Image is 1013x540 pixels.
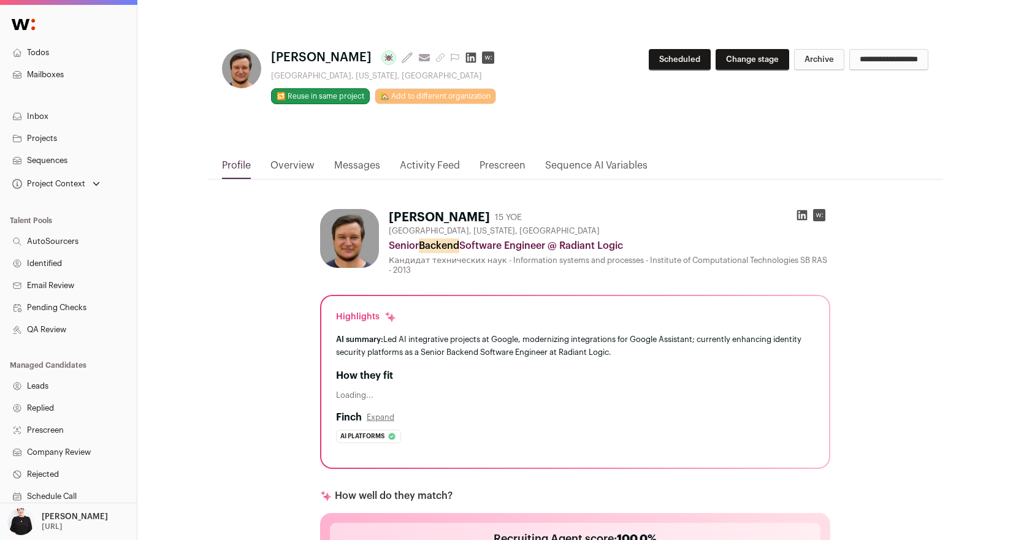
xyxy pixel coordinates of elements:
p: [URL] [42,522,63,531]
a: Overview [270,158,315,179]
a: Profile [222,158,251,179]
span: [PERSON_NAME] [271,49,372,66]
h1: [PERSON_NAME] [389,209,490,226]
button: Open dropdown [10,175,102,192]
img: Wellfound [5,12,42,37]
div: Highlights [336,311,397,323]
div: [GEOGRAPHIC_DATA], [US_STATE], [GEOGRAPHIC_DATA] [271,71,499,81]
span: Ai platforms [340,430,384,443]
a: 🏡 Add to different organization [375,88,496,104]
p: How well do they match? [335,489,453,503]
div: Led AI integrative projects at Google, modernizing integrations for Google Assistant; currently e... [336,333,814,359]
div: Senior Software Engineer @ Radiant Logic [389,238,830,253]
a: Prescreen [480,158,526,179]
p: [PERSON_NAME] [42,512,108,522]
div: Loading... [336,390,814,400]
a: Sequence AI Variables [545,158,648,179]
img: eee9efb8f3a5196473caa5419541c9924c82c94bceb213309583aaddc64476ce [320,209,379,268]
div: Кандидат технических наук - Information systems and processes - Institute of Computational Techno... [389,256,830,275]
button: Archive [794,49,844,70]
button: Open dropdown [5,508,110,535]
button: 🔂 Reuse in same project [271,88,370,104]
a: Messages [334,158,380,179]
div: Project Context [10,179,85,189]
button: Expand [367,413,394,422]
div: 15 YOE [495,211,522,224]
span: AI summary: [336,335,383,343]
button: Change stage [716,49,789,70]
img: eee9efb8f3a5196473caa5419541c9924c82c94bceb213309583aaddc64476ce [222,49,261,88]
mark: Backend [419,238,459,253]
button: Scheduled [649,49,711,70]
span: [GEOGRAPHIC_DATA], [US_STATE], [GEOGRAPHIC_DATA] [389,226,600,236]
a: Activity Feed [400,158,460,179]
img: 9240684-medium_jpg [7,508,34,535]
h2: Finch [336,410,362,425]
h2: How they fit [336,368,814,383]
